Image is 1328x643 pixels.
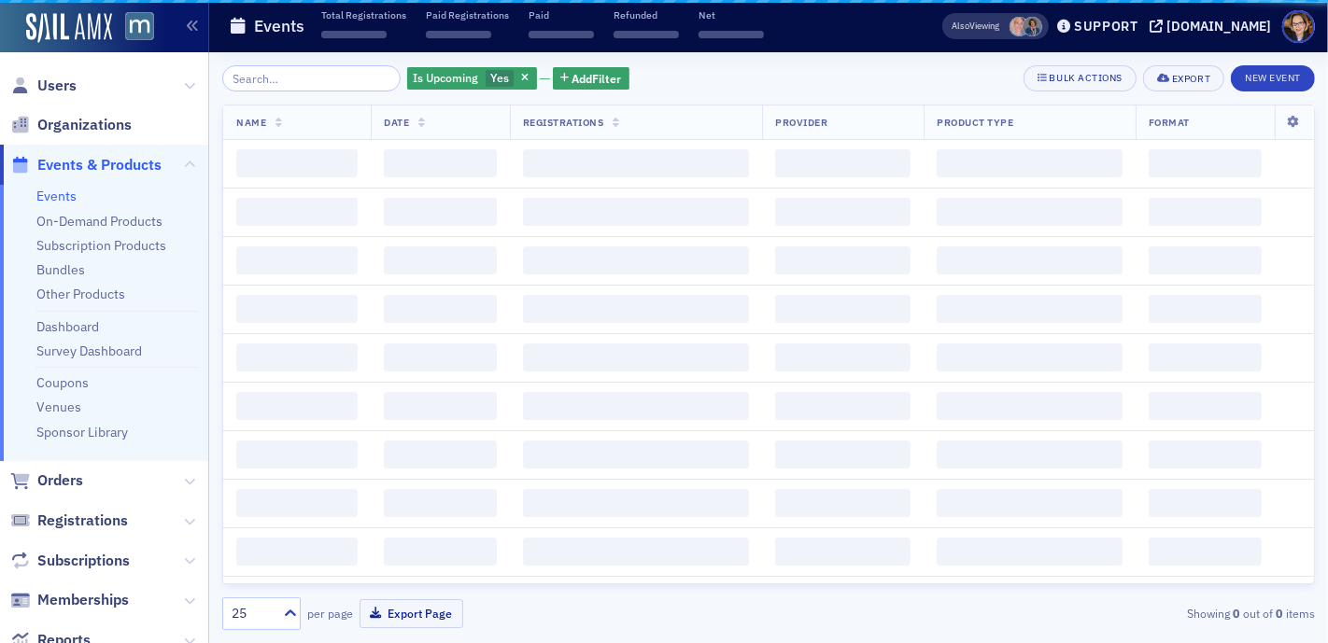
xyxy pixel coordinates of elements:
[384,489,496,517] span: ‌
[523,295,750,323] span: ‌
[10,590,129,610] a: Memberships
[36,318,99,335] a: Dashboard
[36,398,81,415] a: Venues
[125,12,154,41] img: SailAMX
[384,392,496,420] span: ‌
[529,8,594,21] p: Paid
[321,31,387,38] span: ‌
[1010,17,1029,36] span: Dee Sullivan
[937,392,1122,420] span: ‌
[36,237,166,254] a: Subscription Products
[1149,489,1262,517] span: ‌
[1231,68,1315,85] a: New Event
[937,538,1122,566] span: ‌
[10,115,132,135] a: Organizations
[37,510,128,531] span: Registrations
[1166,18,1271,35] div: [DOMAIN_NAME]
[236,440,358,468] span: ‌
[36,342,142,359] a: Survey Dashboard
[236,246,358,274] span: ‌
[232,604,273,623] div: 25
[1149,392,1262,420] span: ‌
[699,8,764,21] p: Net
[775,149,911,177] span: ‌
[1273,605,1286,622] strong: 0
[26,13,112,43] img: SailAMX
[407,67,537,91] div: Yes
[36,261,85,278] a: Bundles
[37,76,77,96] span: Users
[384,343,496,371] span: ‌
[10,470,83,491] a: Orders
[937,246,1122,274] span: ‌
[384,116,409,129] span: Date
[1023,17,1042,36] span: Chris Dougherty
[775,489,911,517] span: ‌
[937,440,1122,468] span: ‌
[384,440,496,468] span: ‌
[1149,440,1262,468] span: ‌
[236,538,358,566] span: ‌
[775,116,827,129] span: Provider
[222,65,401,91] input: Search…
[937,149,1122,177] span: ‌
[523,116,604,129] span: Registrations
[523,246,750,274] span: ‌
[953,20,1000,33] span: Viewing
[360,599,463,628] button: Export Page
[1149,149,1262,177] span: ‌
[10,551,130,571] a: Subscriptions
[553,67,629,91] button: AddFilter
[384,198,496,226] span: ‌
[775,538,911,566] span: ‌
[523,198,750,226] span: ‌
[10,76,77,96] a: Users
[1150,20,1278,33] button: [DOMAIN_NAME]
[1024,65,1137,91] button: Bulk Actions
[775,246,911,274] span: ‌
[937,489,1122,517] span: ‌
[37,551,130,571] span: Subscriptions
[1231,65,1315,91] button: New Event
[775,343,911,371] span: ‌
[1149,295,1262,323] span: ‌
[1149,343,1262,371] span: ‌
[937,343,1122,371] span: ‌
[523,538,750,566] span: ‌
[953,20,970,32] div: Also
[523,489,750,517] span: ‌
[1149,198,1262,226] span: ‌
[321,8,406,21] p: Total Registrations
[614,31,679,38] span: ‌
[36,286,125,302] a: Other Products
[775,295,911,323] span: ‌
[384,538,496,566] span: ‌
[112,12,154,44] a: View Homepage
[37,115,132,135] span: Organizations
[775,440,911,468] span: ‌
[937,198,1122,226] span: ‌
[236,392,358,420] span: ‌
[236,295,358,323] span: ‌
[1143,65,1224,91] button: Export
[37,470,83,491] span: Orders
[37,590,129,610] span: Memberships
[10,155,162,175] a: Events & Products
[426,31,491,38] span: ‌
[1050,73,1123,83] div: Bulk Actions
[1149,116,1190,129] span: Format
[236,489,358,517] span: ‌
[937,116,1013,129] span: Product Type
[236,149,358,177] span: ‌
[937,295,1122,323] span: ‌
[523,392,750,420] span: ‌
[1282,10,1315,43] span: Profile
[36,424,128,440] a: Sponsor Library
[236,343,358,371] span: ‌
[384,149,496,177] span: ‌
[775,392,911,420] span: ‌
[964,605,1315,622] div: Showing out of items
[1149,246,1262,274] span: ‌
[36,188,77,204] a: Events
[699,31,764,38] span: ‌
